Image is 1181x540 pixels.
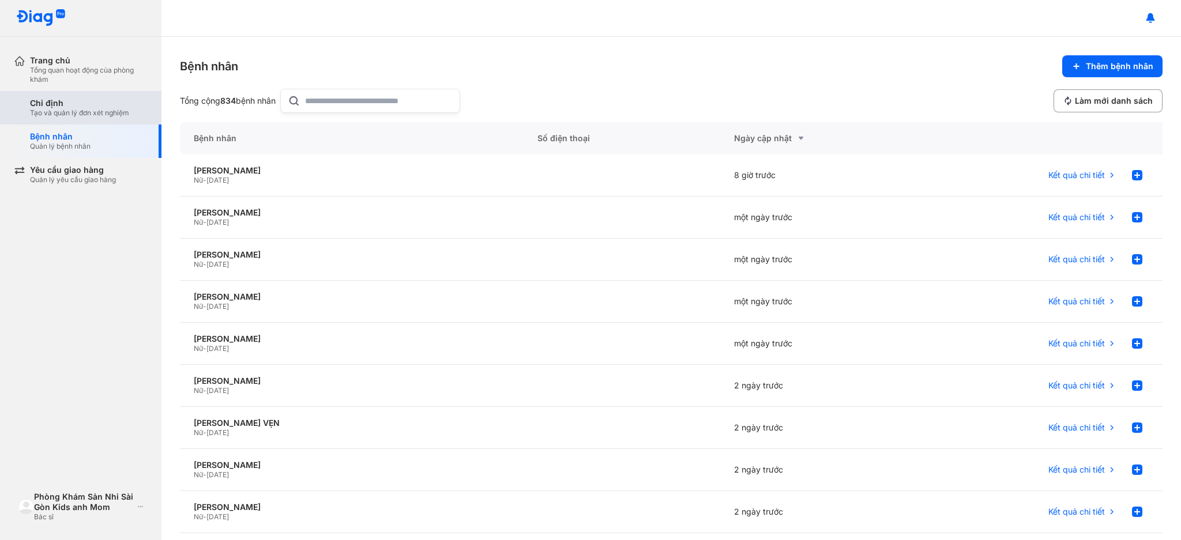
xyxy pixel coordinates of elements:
span: [DATE] [206,386,229,395]
span: [DATE] [206,428,229,437]
span: - [203,428,206,437]
div: [PERSON_NAME] [194,376,510,386]
span: Kết quả chi tiết [1048,212,1105,222]
span: Kết quả chi tiết [1048,422,1105,433]
div: 2 ngày trước [720,365,917,407]
span: Kết quả chi tiết [1048,380,1105,391]
div: 2 ngày trước [720,449,917,491]
div: Chỉ định [30,98,129,108]
span: Làm mới danh sách [1075,96,1153,106]
span: [DATE] [206,218,229,226]
span: Kết quả chi tiết [1048,296,1105,307]
span: [DATE] [206,260,229,269]
span: Thêm bệnh nhân [1086,61,1153,71]
span: Nữ [194,512,203,521]
span: Kết quả chi tiết [1048,465,1105,475]
span: - [203,512,206,521]
div: Bệnh nhân [180,58,238,74]
span: [DATE] [206,512,229,521]
button: Thêm bệnh nhân [1062,55,1163,77]
span: Kết quả chi tiết [1048,170,1105,180]
div: một ngày trước [720,197,917,239]
span: Nữ [194,176,203,184]
div: Ngày cập nhật [734,131,903,145]
span: - [203,260,206,269]
span: [DATE] [206,470,229,479]
div: 2 ngày trước [720,491,917,533]
div: Tạo và quản lý đơn xét nghiệm [30,108,129,118]
span: - [203,386,206,395]
div: 8 giờ trước [720,154,917,197]
span: Nữ [194,218,203,226]
div: một ngày trước [720,281,917,323]
span: - [203,470,206,479]
span: 834 [220,96,236,105]
img: logo [16,9,66,27]
div: Quản lý yêu cầu giao hàng [30,175,116,184]
div: một ngày trước [720,323,917,365]
span: Nữ [194,344,203,353]
span: Nữ [194,260,203,269]
div: Bệnh nhân [30,131,91,142]
span: - [203,176,206,184]
div: Trang chủ [30,55,148,66]
div: [PERSON_NAME] [194,502,510,512]
span: - [203,302,206,311]
span: Nữ [194,302,203,311]
span: - [203,344,206,353]
span: Kết quả chi tiết [1048,507,1105,517]
span: Nữ [194,470,203,479]
div: [PERSON_NAME] [194,334,510,344]
button: Làm mới danh sách [1054,89,1163,112]
div: Tổng quan hoạt động của phòng khám [30,66,148,84]
div: [PERSON_NAME] VẸN [194,418,510,428]
div: một ngày trước [720,239,917,281]
span: Nữ [194,386,203,395]
span: Kết quả chi tiết [1048,338,1105,349]
div: Tổng cộng bệnh nhân [180,96,276,106]
span: [DATE] [206,344,229,353]
div: Quản lý bệnh nhân [30,142,91,151]
div: 2 ngày trước [720,407,917,449]
div: [PERSON_NAME] [194,460,510,470]
div: Phòng Khám Sản Nhi Sài Gòn Kids anh Mom [34,492,133,512]
span: [DATE] [206,176,229,184]
div: Bệnh nhân [180,122,524,154]
div: Yêu cầu giao hàng [30,165,116,175]
img: logo [18,499,34,515]
div: [PERSON_NAME] [194,250,510,260]
div: [PERSON_NAME] [194,165,510,176]
span: - [203,218,206,226]
div: Số điện thoại [524,122,720,154]
div: Bác sĩ [34,512,133,522]
span: [DATE] [206,302,229,311]
div: [PERSON_NAME] [194,292,510,302]
div: [PERSON_NAME] [194,207,510,218]
span: Kết quả chi tiết [1048,254,1105,265]
span: Nữ [194,428,203,437]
